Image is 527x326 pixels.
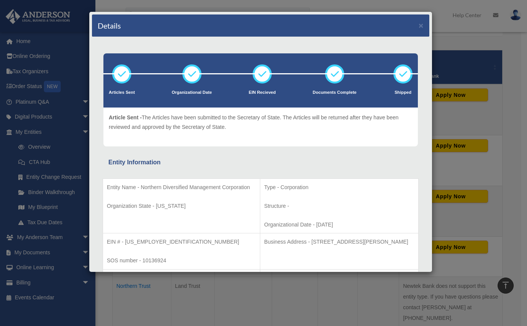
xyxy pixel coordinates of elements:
p: Organizational Date - [DATE] [264,220,414,230]
p: Entity Name - Northern Diversified Management Corporation [107,183,256,192]
p: Shipped [393,89,413,96]
p: Articles Sent [109,89,135,96]
button: × [419,21,424,29]
p: Documents Complete [313,89,356,96]
p: EIN # - [US_EMPLOYER_IDENTIFICATION_NUMBER] [107,237,256,247]
span: Article Sent - [109,114,142,120]
p: EIN Recieved [249,89,276,96]
div: Entity Information [108,157,413,168]
h4: Details [98,20,121,31]
p: Structure - [264,201,414,211]
p: Organizational Date [172,89,212,96]
p: Type - Corporation [264,183,414,192]
p: SOS number - 10136924 [107,256,256,265]
p: The Articles have been submitted to the Secretary of State. The Articles will be returned after t... [109,113,413,132]
p: Business Address - [STREET_ADDRESS][PERSON_NAME] [264,237,414,247]
p: Organization State - [US_STATE] [107,201,256,211]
